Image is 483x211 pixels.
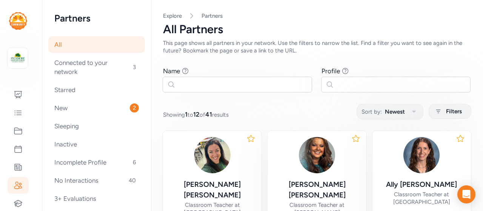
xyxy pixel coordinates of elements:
span: Sort by: [361,107,382,116]
span: 40 [126,176,139,185]
div: Starred [48,82,145,98]
div: Name [163,66,180,75]
div: Open Intercom Messenger [457,185,475,203]
span: 2 [130,103,139,112]
div: Inactive [48,136,145,152]
span: Showing to of results [163,110,229,119]
nav: Breadcrumb [163,12,471,20]
div: Ally [PERSON_NAME] [386,179,457,190]
span: 3 [130,63,139,72]
div: This page shows all partners in your network. Use the filters to narrow the list. Find a filter y... [163,39,471,54]
div: [PERSON_NAME] [PERSON_NAME] [169,179,255,200]
span: Filters [446,107,462,116]
img: logo [9,12,27,30]
button: Sort by:Newest [357,104,423,120]
div: All [48,36,145,53]
div: New [48,100,145,116]
div: All Partners [163,23,471,36]
span: 1 [185,111,188,118]
div: Sleeping [48,118,145,134]
div: 3+ Evaluations [48,190,145,207]
div: Classroom Teacher at [GEOGRAPHIC_DATA] [378,191,465,206]
span: 12 [193,111,200,118]
div: Incomplete Profile [48,154,145,171]
img: logo [9,50,26,66]
span: Newest [385,107,405,116]
a: Explore [163,12,182,19]
img: ikZGbuzeTuSWG5LixxmJ [403,137,440,173]
span: 41 [205,111,212,118]
div: [PERSON_NAME] [PERSON_NAME] [274,179,360,200]
a: Partners [202,12,223,20]
div: Connected to your network [48,54,145,80]
h2: Partners [54,12,139,24]
div: No Interactions [48,172,145,189]
img: khUG5te3QyyyITDVQYlN [194,137,231,173]
img: Taab4IOQUaLeDBdyCMcQ [299,137,335,173]
div: Profile [321,66,340,75]
span: 6 [130,158,139,167]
